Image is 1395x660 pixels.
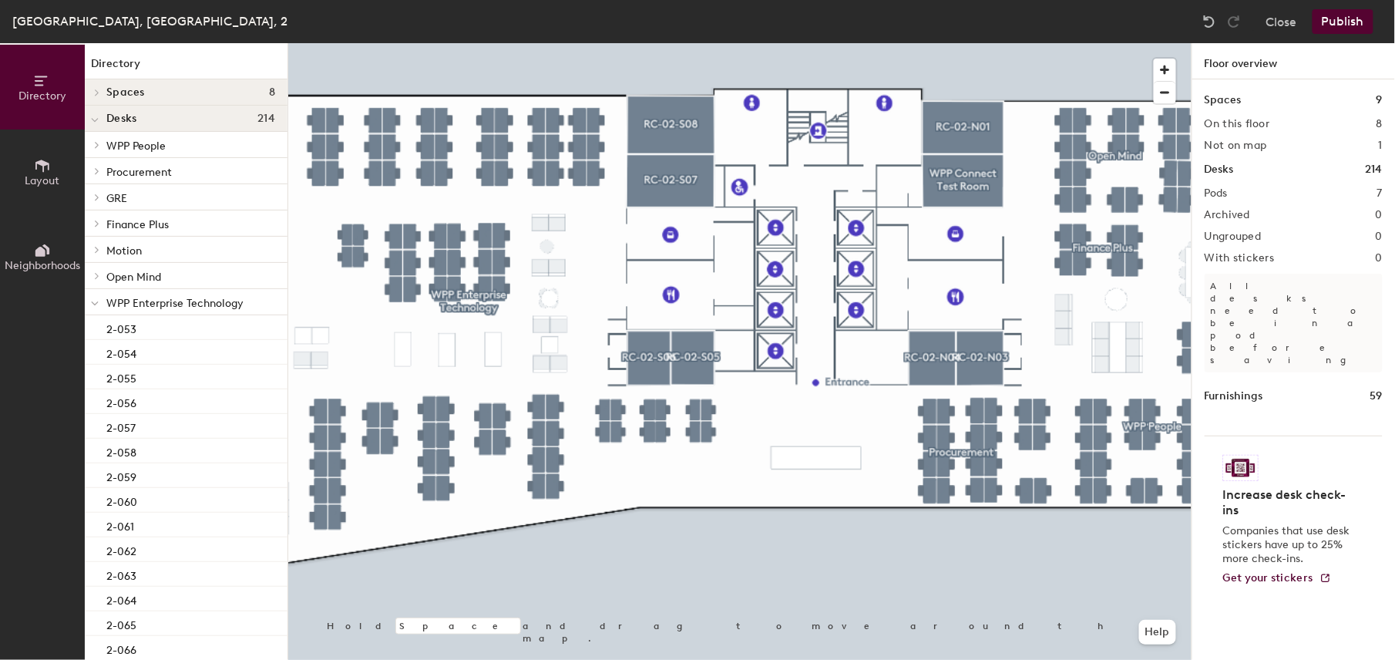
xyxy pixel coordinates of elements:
a: Get your stickers [1223,572,1332,585]
span: 8 [269,86,275,99]
span: Neighborhoods [5,259,80,272]
h4: Increase desk check-ins [1223,487,1355,518]
h1: Floor overview [1192,43,1395,79]
span: Spaces [106,86,145,99]
h2: 0 [1376,209,1383,221]
h1: Furnishings [1205,388,1263,405]
h1: Spaces [1205,92,1242,109]
h1: 9 [1377,92,1383,109]
h2: 8 [1377,118,1383,130]
h1: 214 [1366,161,1383,178]
h2: 0 [1376,252,1383,264]
h2: Archived [1205,209,1250,221]
span: 214 [257,113,275,125]
h1: Directory [85,56,287,79]
span: Procurement [106,166,172,179]
p: 2-061 [106,516,134,534]
p: 2-066 [106,639,136,657]
span: Motion [106,244,142,258]
h2: 7 [1377,187,1383,200]
h2: Pods [1205,187,1228,200]
p: 2-062 [106,540,136,558]
p: 2-054 [106,343,136,361]
p: Companies that use desk stickers have up to 25% more check-ins. [1223,524,1355,566]
img: Redo [1226,14,1242,29]
p: 2-065 [106,615,136,632]
span: Finance Plus [106,218,169,231]
span: WPP Enterprise Technology [106,297,244,310]
img: Sticker logo [1223,455,1259,481]
p: All desks need to be in a pod before saving [1205,274,1383,372]
span: Get your stickers [1223,571,1313,584]
h2: Not on map [1205,140,1267,152]
p: 2-056 [106,392,136,410]
span: GRE [106,192,127,205]
p: 2-064 [106,590,136,608]
h2: With stickers [1205,252,1275,264]
button: Help [1139,620,1176,645]
h1: Desks [1205,161,1234,178]
h2: Ungrouped [1205,231,1262,243]
h1: 59 [1370,388,1383,405]
p: 2-055 [106,368,136,386]
div: [GEOGRAPHIC_DATA], [GEOGRAPHIC_DATA], 2 [12,12,287,31]
h2: 1 [1379,140,1383,152]
p: 2-060 [106,491,137,509]
p: 2-063 [106,565,136,583]
span: Directory [18,89,66,103]
span: Layout [25,174,60,187]
p: 2-057 [106,417,136,435]
span: WPP People [106,140,166,153]
button: Close [1266,9,1297,34]
p: 2-059 [106,466,136,484]
button: Publish [1313,9,1373,34]
span: Open Mind [106,271,161,284]
img: Undo [1202,14,1217,29]
h2: 0 [1376,231,1383,243]
span: Desks [106,113,136,125]
h2: On this floor [1205,118,1270,130]
p: 2-053 [106,318,136,336]
p: 2-058 [106,442,136,460]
